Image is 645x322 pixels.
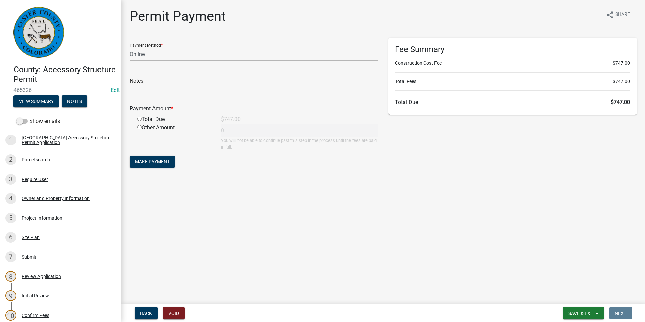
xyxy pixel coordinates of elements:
div: Confirm Fees [22,313,49,318]
div: 2 [5,154,16,165]
span: Next [615,311,626,316]
div: Payment Amount [124,105,383,113]
span: 465326 [13,87,108,93]
button: Void [163,307,185,319]
div: Review Application [22,274,61,279]
div: Other Amount [132,124,216,150]
div: 10 [5,310,16,321]
span: $747.00 [613,60,630,67]
wm-modal-confirm: Notes [62,99,87,104]
wm-modal-confirm: Edit Application Number [111,87,120,93]
h6: Fee Summary [395,45,630,54]
a: Edit [111,87,120,93]
div: Site Plan [22,235,40,240]
button: Save & Exit [563,307,604,319]
div: Submit [22,254,36,259]
h6: Total Due [395,99,630,105]
div: 8 [5,271,16,282]
div: 4 [5,193,16,204]
div: 6 [5,232,16,243]
div: 1 [5,135,16,145]
button: View Summary [13,95,59,107]
div: Require User [22,177,48,182]
div: 3 [5,174,16,185]
div: Project Information [22,216,62,220]
h1: Permit Payment [130,8,226,24]
span: Save & Exit [568,311,594,316]
h4: County: Accessory Structure Permit [13,65,116,84]
div: 5 [5,213,16,223]
span: $747.00 [613,78,630,85]
div: Initial Review [22,293,49,298]
button: shareShare [600,8,636,21]
label: Show emails [16,117,60,125]
div: [GEOGRAPHIC_DATA] Accessory Structure Permit Application [22,135,111,145]
button: Notes [62,95,87,107]
div: 7 [5,251,16,262]
span: Make Payment [135,159,170,164]
button: Make Payment [130,156,175,168]
div: Parcel search [22,157,50,162]
div: Owner and Property Information [22,196,90,201]
span: Back [140,311,152,316]
div: 9 [5,290,16,301]
wm-modal-confirm: Summary [13,99,59,104]
img: Custer County, Colorado [13,7,64,58]
li: Construction Cost Fee [395,60,630,67]
button: Next [609,307,632,319]
div: Total Due [132,115,216,124]
span: $747.00 [611,99,630,105]
i: share [606,11,614,19]
li: Total Fees [395,78,630,85]
span: Share [615,11,630,19]
button: Back [135,307,158,319]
